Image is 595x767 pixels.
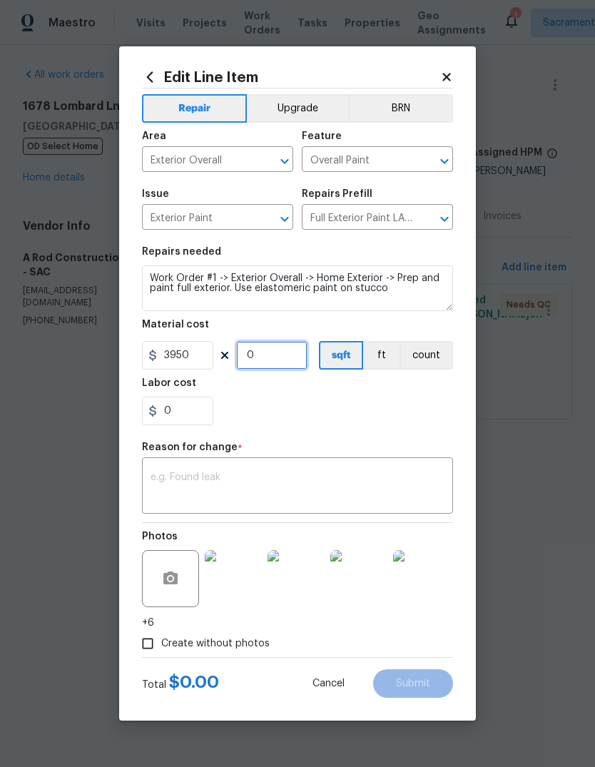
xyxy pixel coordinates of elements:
button: Open [275,209,295,229]
h5: Repairs needed [142,247,221,257]
div: Total [142,675,219,692]
textarea: Work Order #1 -> Exterior Overall -> Home Exterior -> Prep and paint full exterior. Use elastomer... [142,265,453,311]
h5: Reason for change [142,442,238,452]
h2: Edit Line Item [142,69,440,85]
span: Submit [396,679,430,689]
button: Open [434,209,454,229]
button: sqft [319,341,363,370]
button: Open [434,151,454,171]
button: BRN [348,94,453,123]
h5: Issue [142,189,169,199]
h5: Labor cost [142,378,196,388]
span: +6 [142,616,154,630]
button: Repair [142,94,247,123]
h5: Repairs Prefill [302,189,372,199]
span: Create without photos [161,636,270,651]
button: Cancel [290,669,367,698]
h5: Material cost [142,320,209,330]
button: Open [275,151,295,171]
h5: Area [142,131,166,141]
button: ft [363,341,400,370]
span: $ 0.00 [169,674,219,691]
button: Submit [373,669,453,698]
button: count [400,341,453,370]
h5: Feature [302,131,342,141]
h5: Photos [142,532,178,542]
span: Cancel [312,679,345,689]
button: Upgrade [247,94,349,123]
